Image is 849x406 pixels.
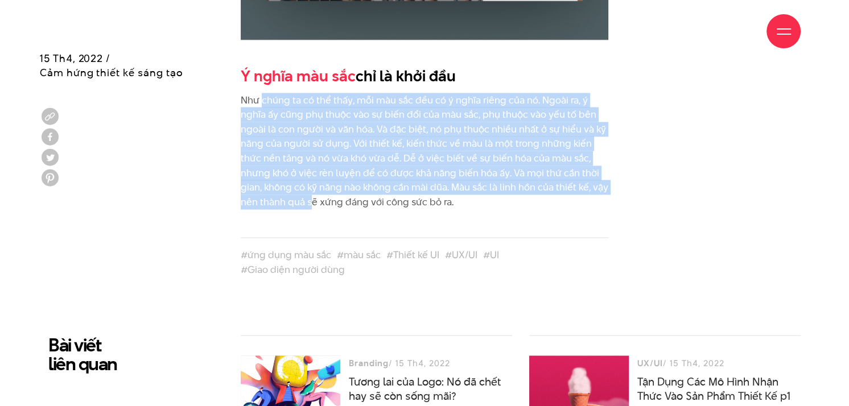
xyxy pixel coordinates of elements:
[637,374,790,403] a: Tận Dụng Các Mô Hình Nhận Thức Vào Sản Phẩm Thiết Kế p1
[241,262,345,276] a: #Giao diện người dùng
[241,247,331,261] a: #ứng dụng màu sắc
[40,51,183,79] span: 15 Th4, 2022 / Cảm hứng thiết kế sáng tạo
[241,93,608,209] p: Như chúng ta có thể thấy, mỗi màu sắc đều có ý nghĩa riêng của nó. Ngoài ra, ý nghĩa ấy cũng phụ ...
[349,355,389,370] h3: Branding
[337,247,381,261] a: #màu sắc
[483,247,499,261] a: #UI
[349,374,501,403] a: Tương lai của Logo: Nó đã chết hay sẽ còn sống mãi?
[241,65,608,87] h2: chỉ là khởi đầu
[386,247,439,261] a: #Thiết kế UI
[445,247,477,261] a: #UX/UI
[48,335,224,372] h2: Bài viết liên quan
[241,65,356,86] a: Ý nghĩa màu sắc
[637,355,801,370] div: / 15 Th4, 2022
[637,355,663,370] h3: UX/UI
[349,355,512,370] div: / 15 Th4, 2022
